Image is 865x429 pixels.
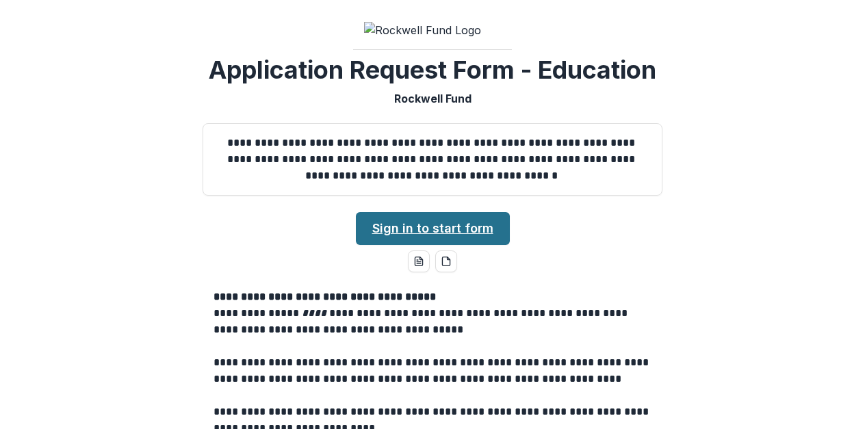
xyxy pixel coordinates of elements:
a: Sign in to start form [356,212,510,245]
button: pdf-download [435,250,457,272]
h2: Application Request Form - Education [209,55,656,85]
button: word-download [408,250,430,272]
img: Rockwell Fund Logo [364,22,501,38]
p: Rockwell Fund [394,90,472,107]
